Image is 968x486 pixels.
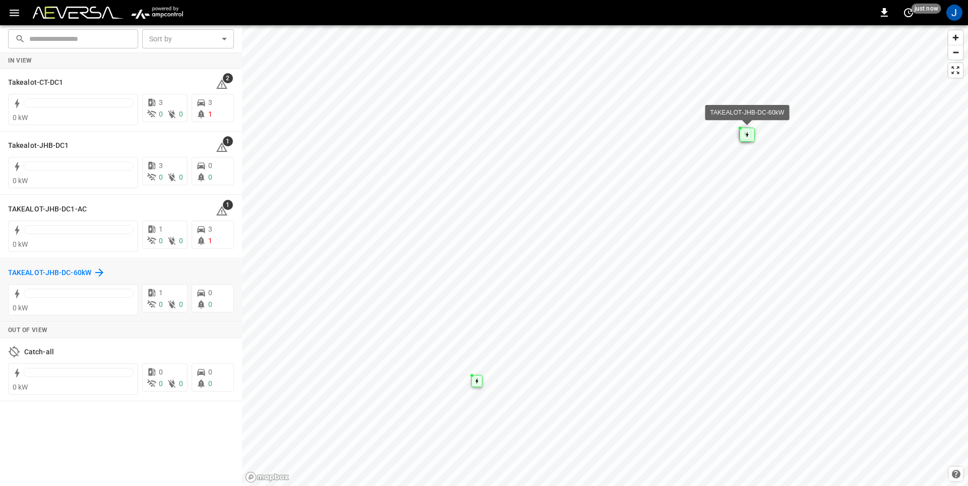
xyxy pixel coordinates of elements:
span: 0 [179,300,183,308]
button: Zoom in [948,30,963,45]
div: TAKEALOT-JHB-DC-60kW [710,107,784,118]
strong: In View [8,57,32,64]
span: 0 [159,237,163,245]
canvas: Map [242,25,968,486]
span: 1 [223,200,233,210]
span: 0 kW [13,304,28,312]
span: 0 [208,368,212,376]
span: 0 [208,161,212,170]
h6: Takealot-JHB-DC1 [8,140,69,151]
span: 0 [159,173,163,181]
span: 0 kW [13,383,28,391]
span: 3 [159,98,163,106]
span: 0 [208,300,212,308]
span: 0 [159,368,163,376]
button: set refresh interval [900,5,917,21]
span: 0 [179,380,183,388]
span: 2 [223,73,233,83]
span: 1 [223,136,233,146]
span: just now [912,4,941,14]
span: 0 [179,237,183,245]
span: 0 kW [13,177,28,185]
span: 1 [159,225,163,233]
strong: Out of View [8,327,47,334]
span: 3 [208,225,212,233]
span: 1 [208,110,212,118]
img: Customer Logo [33,7,124,19]
span: 0 [159,300,163,308]
span: 3 [159,161,163,170]
span: 0 [159,380,163,388]
span: 0 [159,110,163,118]
button: Zoom out [948,45,963,60]
h6: Takealot-CT-DC1 [8,77,64,88]
span: 0 kW [13,114,28,122]
span: 0 [179,173,183,181]
a: Mapbox homepage [245,471,289,483]
span: 0 kW [13,240,28,248]
span: 0 [208,380,212,388]
h6: TAKEALOT-JHB-DC1-AC [8,204,87,215]
img: ampcontrol.io logo [128,3,187,22]
span: 3 [208,98,212,106]
span: 0 [208,173,212,181]
div: profile-icon [946,5,962,21]
div: Map marker [740,128,755,142]
span: 1 [208,237,212,245]
div: Map marker [471,375,482,387]
h6: Catch-all [24,347,54,358]
span: 0 [208,289,212,297]
h6: TAKEALOT-JHB-DC-60kW [8,267,91,279]
span: 0 [179,110,183,118]
span: 1 [159,289,163,297]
